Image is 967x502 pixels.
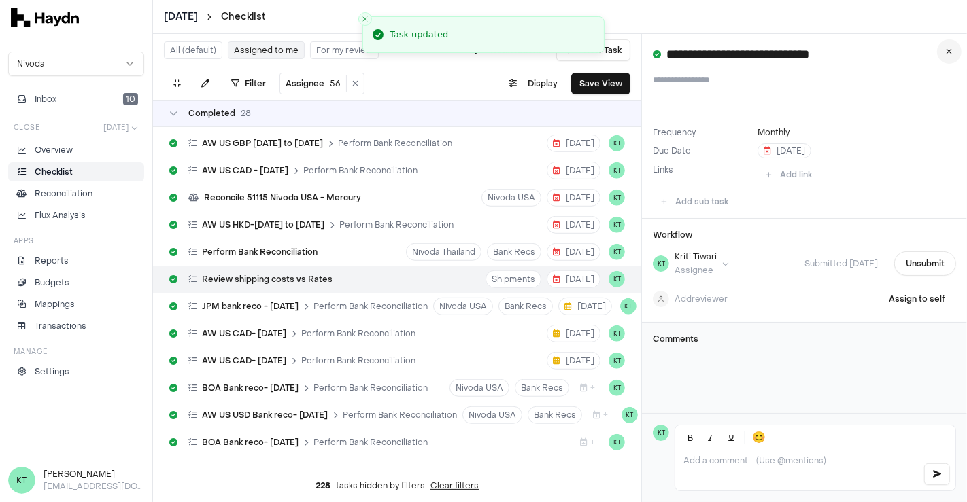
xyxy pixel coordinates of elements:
a: Settings [8,362,144,381]
button: KT [609,325,625,342]
span: Perform Bank Reconciliation [313,437,428,448]
button: [DATE] [164,10,198,24]
button: Italic (Ctrl+I) [701,428,720,447]
span: Perform Bank Reconciliation [301,328,415,339]
div: Kriti Tiwari [675,251,717,262]
span: 28 [241,108,251,119]
span: 228 [316,480,330,491]
h3: Comments [653,334,956,344]
span: [DATE] [553,219,594,230]
label: Links [653,164,673,175]
button: [DATE] [547,216,600,234]
h3: Apps [14,236,34,246]
nav: breadcrumb [164,10,266,24]
span: BOA Bank reco- [DATE] [202,382,299,393]
div: Task updated [390,28,448,41]
button: Add sub task [653,191,736,213]
span: AW US HKD-[DATE] to [DATE] [202,219,324,230]
button: Nivoda USA [481,189,541,207]
button: [DATE] [547,352,600,370]
span: Perform Bank Reconciliation [313,301,428,312]
label: Frequency [653,127,752,138]
a: Reconciliation [8,184,144,203]
span: KT [653,425,669,441]
p: Reports [35,255,69,267]
span: [DATE] [564,301,606,312]
span: Perform Bank Reconciliation [303,165,418,176]
button: Close toast [358,12,372,26]
button: Unsubmit [894,251,956,276]
button: Filter [223,73,274,94]
button: KTKriti TiwariAssignee [653,251,729,276]
span: [DATE] [553,328,594,339]
p: Transactions [35,320,86,332]
span: 10 [123,93,138,105]
div: tasks hidden by filters [153,469,641,502]
button: Display [501,73,566,94]
a: Overview [8,141,144,160]
button: Bold (Ctrl+B) [681,428,700,447]
a: Checklist [8,162,144,181]
span: BOA Bank reco- [DATE] [202,437,299,448]
p: Budgets [35,276,69,289]
label: Due Date [653,145,752,156]
button: KT [609,353,625,369]
span: Perform Bank Reconciliation [338,138,452,149]
button: KT [622,407,638,423]
button: KT [609,380,625,396]
span: Inbox [35,93,56,105]
button: Monthly [758,127,790,138]
span: AW US CAD - [DATE] [202,165,288,176]
span: AW US CAD- [DATE] [202,355,286,366]
span: AW US CAD- [DATE] [202,328,286,339]
button: Add link [758,164,820,185]
button: [DATE] [547,135,600,152]
img: svg+xml,%3c [11,8,79,27]
button: Clear filters [430,480,479,491]
span: KT [609,135,625,151]
button: Nivoda Thailand [406,243,481,261]
button: 😊 [749,428,768,447]
span: KT [653,255,669,272]
span: Reconcile 51115 Nivoda USA - Mercury [204,192,361,203]
button: Shipments [486,270,541,288]
button: KT [609,217,625,233]
p: Mappings [35,298,75,310]
span: JPM bank reco - [DATE] [202,301,299,312]
a: Reports [8,251,144,270]
button: Bank Recs [498,298,553,315]
span: Completed [188,108,235,119]
span: [DATE] [553,165,594,176]
button: + [575,379,600,397]
button: + [575,434,600,450]
button: KT [609,434,625,450]
p: [EMAIL_ADDRESS][DOMAIN_NAME] [44,480,144,492]
span: Review shipping costs vs Rates [202,274,333,285]
span: KT [609,162,625,179]
button: Underline (Ctrl+U) [722,428,741,447]
span: [DATE] [553,247,594,257]
span: KT [620,298,637,315]
button: [DATE] [547,325,600,342]
span: [DATE] [553,355,594,366]
button: Bank Recs [528,406,582,424]
button: Assignee56 [280,75,347,92]
span: Assignee [286,78,324,89]
span: AW US USD Bank reco- [DATE] [202,410,328,420]
div: Assignee [675,265,717,276]
button: Bank Recs [487,243,541,261]
span: [DATE] [104,122,129,132]
button: Assign to self [878,287,956,311]
h3: Manage [14,346,48,357]
span: Perform Bank Reconciliation [313,382,428,393]
button: Inbox10 [8,90,144,109]
span: Perform Bank Reconciliation [343,410,457,420]
button: Nivoda USA [433,298,493,315]
button: [DATE] [758,143,811,158]
span: [DATE] [764,145,805,156]
button: Nivoda USA [462,406,522,424]
span: [DATE] [553,192,594,203]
